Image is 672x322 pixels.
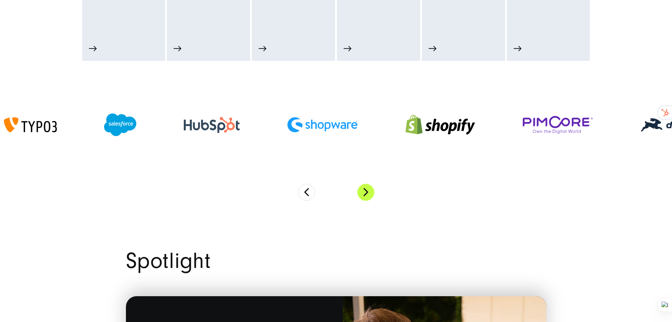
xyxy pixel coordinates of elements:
[126,250,546,272] h2: Spotlight
[405,106,476,144] img: Shopify Partner Agentur - Digitalagentur SUNZINET
[184,117,240,133] img: HubSpot Gold Partner Agentur - Digitalagentur SUNZINET
[523,116,593,134] img: Pimcore Partner Agentur - Digitalagentur SUNZINET
[4,117,57,132] img: TYPO3 Gold Memeber Agentur - Digitalagentur für TYPO3 CMS Entwicklung SUNZINET
[104,113,137,136] img: Salesforce Partner Agentur - Digitalagentur SUNZINET
[357,184,374,201] button: Next
[298,184,315,201] button: Previous
[287,117,358,133] img: Shopware Partner Agentur - Digitalagentur SUNZINET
